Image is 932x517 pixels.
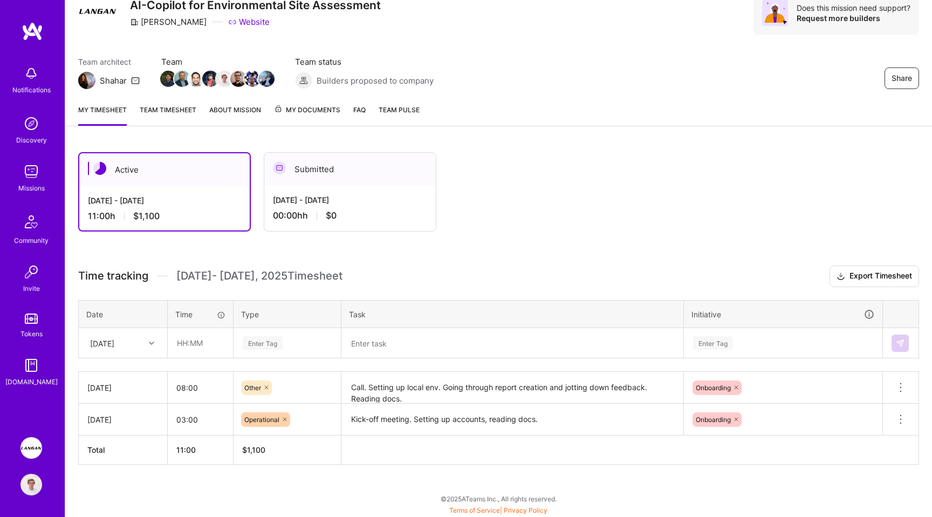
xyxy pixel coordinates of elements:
[20,161,42,182] img: teamwork
[87,382,159,393] div: [DATE]
[379,104,420,126] a: Team Pulse
[79,153,250,186] div: Active
[696,416,731,424] span: Onboarding
[228,16,270,28] a: Website
[342,405,682,434] textarea: Kick-off meeting. Setting up accounts, reading docs.
[130,18,139,26] i: icon CompanyGray
[243,335,283,351] div: Enter Tag
[326,210,337,221] span: $0
[341,300,684,328] th: Task
[78,269,148,283] span: Time tracking
[353,104,366,126] a: FAQ
[133,210,160,222] span: $1,100
[896,339,904,348] img: Submit
[93,162,106,175] img: Active
[234,300,341,328] th: Type
[176,269,342,283] span: [DATE] - [DATE] , 2025 Timesheet
[78,56,140,67] span: Team architect
[892,73,912,84] span: Share
[20,474,42,495] img: User Avatar
[837,271,845,282] i: icon Download
[317,75,434,86] span: Builders proposed to company
[188,71,204,87] img: Team Member Avatar
[175,309,225,320] div: Time
[273,161,286,174] img: Submitted
[23,283,40,294] div: Invite
[504,506,547,514] a: Privacy Policy
[295,56,434,67] span: Team status
[175,70,189,88] a: Team Member Avatar
[79,300,168,328] th: Date
[830,266,919,287] button: Export Timesheet
[5,376,58,387] div: [DOMAIN_NAME]
[78,104,127,126] a: My timesheet
[259,70,273,88] a: Team Member Avatar
[696,384,731,392] span: Onboarding
[149,341,154,346] i: icon Chevron
[20,437,42,459] img: Langan: AI-Copilot for Environmental Site Assessment
[87,414,159,425] div: [DATE]
[20,355,42,376] img: guide book
[168,436,234,465] th: 11:00
[20,261,42,283] img: Invite
[160,71,176,87] img: Team Member Avatar
[244,71,261,87] img: Team Member Avatar
[16,134,47,146] div: Discovery
[90,337,114,349] div: [DATE]
[14,235,49,246] div: Community
[295,72,312,89] img: Builders proposed to company
[25,314,38,324] img: tokens
[130,16,207,28] div: [PERSON_NAME]
[18,182,45,194] div: Missions
[203,70,217,88] a: Team Member Avatar
[88,195,241,206] div: [DATE] - [DATE]
[100,75,127,86] div: Shahar
[168,373,233,402] input: HH:MM
[140,104,196,126] a: Team timesheet
[693,335,733,351] div: Enter Tag
[168,405,233,434] input: HH:MM
[242,445,265,454] span: $ 1,100
[161,70,175,88] a: Team Member Avatar
[216,71,232,87] img: Team Member Avatar
[244,384,261,392] span: Other
[12,84,51,96] div: Notifications
[22,22,43,41] img: logo
[202,71,218,87] img: Team Member Avatar
[131,76,140,85] i: icon Mail
[449,506,500,514] a: Terms of Service
[273,194,427,206] div: [DATE] - [DATE]
[797,3,910,13] div: Does this mission need support?
[174,71,190,87] img: Team Member Avatar
[20,63,42,84] img: bell
[342,373,682,403] textarea: Call. Setting up local env. Going through report creation and jotting down feedback. Reading docs.
[274,104,340,116] span: My Documents
[20,113,42,134] img: discovery
[78,72,95,89] img: Team Architect
[379,106,420,114] span: Team Pulse
[217,70,231,88] a: Team Member Avatar
[244,416,279,424] span: Operational
[88,210,241,222] div: 11:00 h
[168,329,232,357] input: HH:MM
[189,70,203,88] a: Team Member Avatar
[258,71,275,87] img: Team Member Avatar
[65,485,932,512] div: © 2025 ATeams Inc., All rights reserved.
[274,104,340,126] a: My Documents
[691,308,875,321] div: Initiative
[231,70,245,88] a: Team Member Avatar
[18,437,45,459] a: Langan: AI-Copilot for Environmental Site Assessment
[245,70,259,88] a: Team Member Avatar
[264,153,436,186] div: Submitted
[885,67,919,89] button: Share
[449,506,547,514] span: |
[161,56,273,67] span: Team
[18,209,44,235] img: Community
[18,474,45,495] a: User Avatar
[79,436,168,465] th: Total
[20,328,43,339] div: Tokens
[797,13,910,23] div: Request more builders
[273,210,427,221] div: 00:00h h
[230,71,246,87] img: Team Member Avatar
[209,104,261,126] a: About Mission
